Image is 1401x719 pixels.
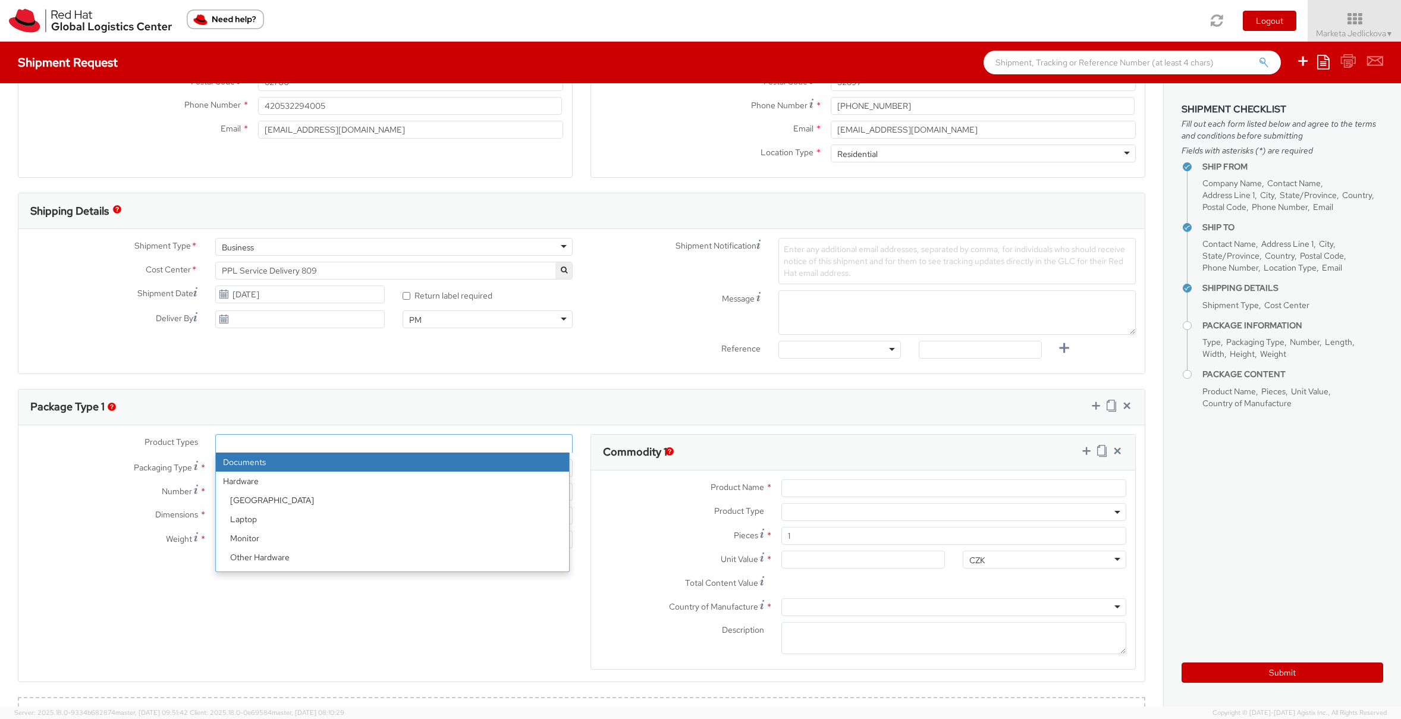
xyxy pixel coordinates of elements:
label: Return label required [403,288,494,302]
span: Deliver By [156,312,193,325]
span: Weight [166,533,192,544]
span: master, [DATE] 08:10:29 [272,708,344,717]
span: Product Name [1202,386,1256,397]
span: State/Province [1280,190,1337,200]
span: Message [722,293,755,304]
span: Address Line 1 [1202,190,1255,200]
span: Number [1290,337,1320,347]
div: Business [222,241,254,253]
li: Other Hardware [223,548,569,567]
li: Monitor [223,529,569,548]
li: Server [223,567,569,586]
h4: Package Content [1202,370,1383,379]
button: Logout [1243,11,1296,31]
span: Copyright © [DATE]-[DATE] Agistix Inc., All Rights Reserved [1212,708,1387,718]
span: State/Province [1202,250,1259,261]
button: Submit [1182,663,1383,683]
span: Address Line 1 [1261,238,1314,249]
span: PPL Service Delivery 809 [215,262,573,280]
span: City [1319,238,1333,249]
span: Length [1325,337,1352,347]
li: [GEOGRAPHIC_DATA] [223,491,569,510]
span: Shipment Type [134,240,191,253]
span: Pieces [1261,386,1286,397]
span: City [1260,190,1274,200]
span: Location Type [761,147,813,158]
span: Phone Number [1202,262,1258,273]
span: Product Type [714,506,764,516]
button: Need help? [187,10,264,29]
span: Dimensions [155,509,198,520]
span: Pieces [734,530,758,541]
span: Postal Code [1202,202,1246,212]
h3: Commodity 1 [603,446,667,458]
span: Location Type [1264,262,1317,273]
strong: Hardware [216,472,569,491]
span: Packaging Type [1226,337,1284,347]
li: Laptop [223,510,569,529]
span: Contact Name [1267,178,1321,189]
span: Phone Number [184,99,241,110]
span: Width [1202,348,1224,359]
span: PPL Service Delivery 809 [222,265,566,276]
span: Email [1322,262,1342,273]
span: ▼ [1386,29,1393,39]
h3: Shipping Details [30,205,109,217]
span: Unit Value [1291,386,1328,397]
span: Unit Value [721,554,758,564]
span: Reference [721,343,761,354]
span: Height [1230,348,1255,359]
h4: Ship From [1202,162,1383,171]
h4: Shipping Details [1202,284,1383,293]
h4: Ship To [1202,223,1383,232]
input: Shipment, Tracking or Reference Number (at least 4 chars) [984,51,1281,74]
span: Phone Number [751,100,808,111]
span: Fields with asterisks (*) are required [1182,145,1383,156]
span: Client: 2025.18.0-0e69584 [190,708,344,717]
span: Cost Center [146,263,191,277]
span: Email [1313,202,1333,212]
span: Total Content Value [685,577,758,588]
span: Country [1265,250,1295,261]
div: Residential [837,148,878,160]
span: Server: 2025.18.0-9334b682874 [14,708,188,717]
span: Product Types [145,437,198,447]
span: Phone Number [1252,202,1308,212]
span: Contact Name [1202,238,1256,249]
img: rh-logistics-00dfa346123c4ec078e1.svg [9,9,172,33]
span: Shipment Notification [676,240,756,252]
span: Postal Code [1300,250,1344,261]
h4: Shipment Request [18,56,118,69]
span: Cost Center [1264,300,1309,310]
span: Company Name [1202,178,1262,189]
span: Product Name [711,482,764,492]
span: Weight [1260,348,1286,359]
span: Type [1202,337,1221,347]
div: CZK [969,554,985,566]
span: Country of Manufacture [669,601,758,612]
span: Email [793,123,813,134]
span: Country [1342,190,1372,200]
li: Hardware [216,472,569,605]
span: Packaging Type [134,462,192,473]
span: Number [162,486,192,497]
span: Shipment Date [137,287,193,300]
span: Country of Manufacture [1202,398,1292,409]
input: Return label required [403,292,410,300]
h3: Package Type 1 [30,401,105,413]
span: Shipment Type [1202,300,1259,310]
div: PM [409,314,422,326]
span: Enter any additional email addresses, separated by comma, for individuals who should receive noti... [784,244,1125,278]
span: Fill out each form listed below and agree to the terms and conditions before submitting [1182,118,1383,142]
span: Email [221,123,241,134]
span: Description [722,624,764,635]
h3: Shipment Checklist [1182,104,1383,115]
h4: Package Information [1202,321,1383,330]
span: master, [DATE] 09:51:42 [115,708,188,717]
span: Marketa Jedlickova [1316,28,1393,39]
li: Documents [216,453,569,472]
